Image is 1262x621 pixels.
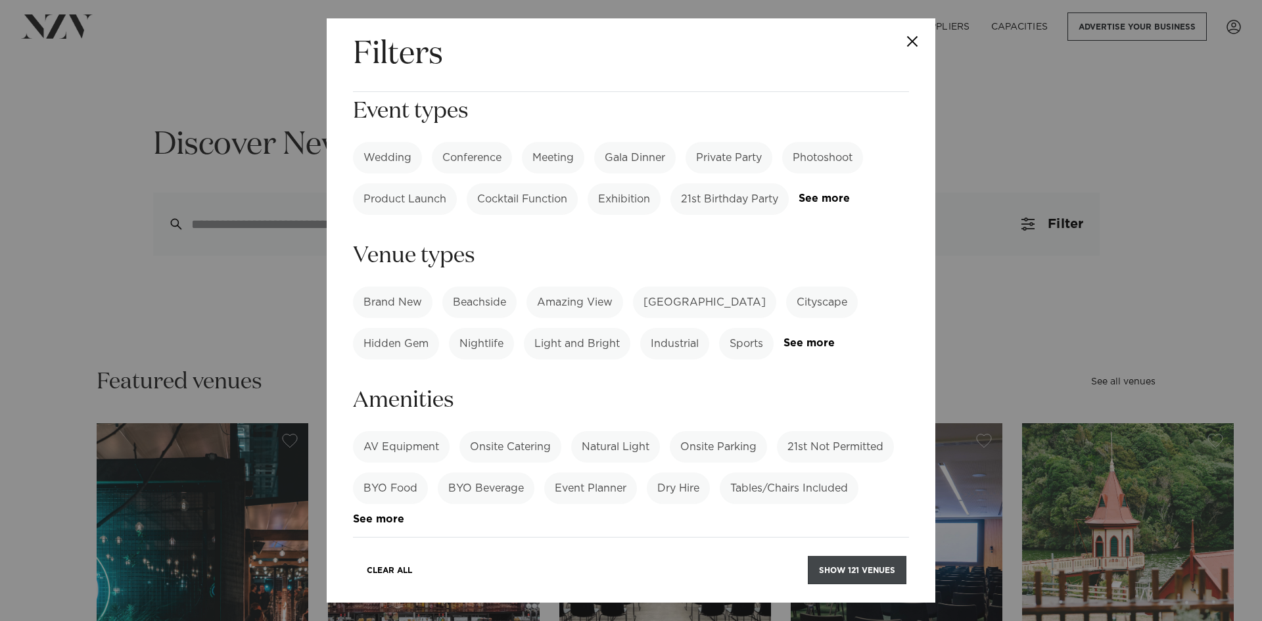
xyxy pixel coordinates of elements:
label: Cocktail Function [467,183,578,215]
h3: Amenities [353,386,909,415]
label: Meeting [522,142,584,173]
h3: Venue types [353,241,909,271]
h2: Filters [353,34,443,76]
label: Photoshoot [782,142,863,173]
label: 21st Not Permitted [777,431,894,463]
label: Brand New [353,287,432,318]
label: Private Party [686,142,772,173]
label: Event Planner [544,472,637,504]
h3: Event types [353,97,909,126]
label: Exhibition [588,183,661,215]
label: Sports [719,328,774,359]
label: Onsite Parking [670,431,767,463]
label: [GEOGRAPHIC_DATA] [633,287,776,318]
label: Tables/Chairs Included [720,472,858,504]
label: Dry Hire [647,472,710,504]
label: Nightlife [449,328,514,359]
label: Light and Bright [524,328,630,359]
label: Natural Light [571,431,660,463]
label: AV Equipment [353,431,450,463]
button: Close [889,18,935,64]
label: Amazing View [526,287,623,318]
label: BYO Beverage [438,472,534,504]
label: Wedding [353,142,422,173]
label: BYO Food [353,472,428,504]
label: Hidden Gem [353,328,439,359]
label: Onsite Catering [459,431,561,463]
button: Clear All [356,556,423,584]
label: Beachside [442,287,517,318]
label: Product Launch [353,183,457,215]
label: Conference [432,142,512,173]
label: Cityscape [786,287,858,318]
label: Industrial [640,328,709,359]
label: Gala Dinner [594,142,676,173]
button: Show 121 venues [808,556,906,584]
label: 21st Birthday Party [670,183,789,215]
